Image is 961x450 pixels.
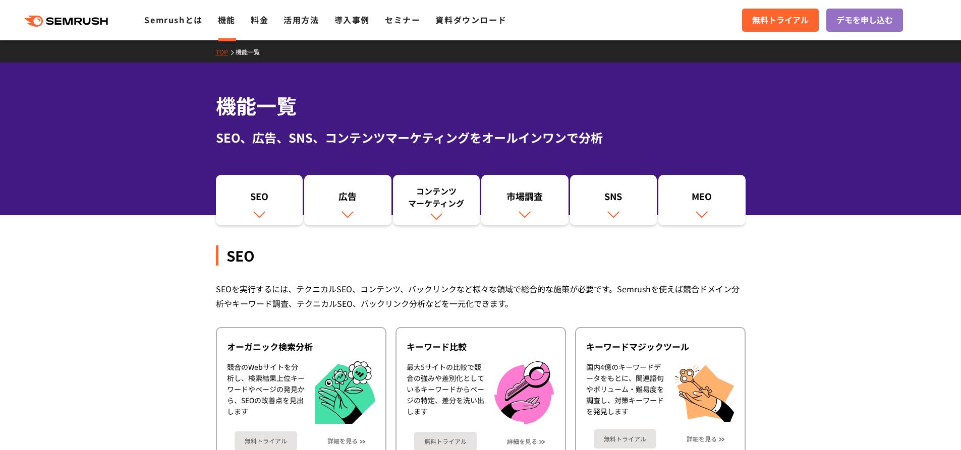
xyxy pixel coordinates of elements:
[407,341,555,353] div: キーワード比較
[385,14,420,26] a: セミナー
[494,361,554,424] img: キーワード比較
[227,341,375,353] div: オーガニック検索分析
[216,91,746,120] h1: 機能一覧
[216,245,746,266] div: SEO
[575,190,652,207] div: SNS
[586,361,664,422] div: 国内4億のキーワードデータをもとに、関連語句やボリューム・難易度を調査し、対策キーワードを発見します
[398,185,475,209] div: コンテンツ マーケティング
[594,429,656,448] a: 無料トライアル
[216,175,303,225] a: SEO
[393,175,480,225] a: コンテンツマーケティング
[334,14,370,26] a: 導入事例
[586,341,734,353] div: キーワードマジックツール
[221,190,298,207] div: SEO
[284,14,319,26] a: 活用方法
[236,47,267,56] a: 機能一覧
[216,47,236,56] a: TOP
[435,14,506,26] a: 資料ダウンロード
[218,14,236,26] a: 機能
[309,190,386,207] div: 広告
[251,14,268,26] a: 料金
[304,175,391,225] a: 広告
[826,9,903,32] a: デモを申し込む
[663,190,741,207] div: MEO
[407,361,484,424] div: 最大5サイトの比較で競合の強みや差別化としているキーワードからページの特定、差分を洗い出します
[216,282,746,311] div: SEOを実行するには、テクニカルSEO、コンテンツ、バックリンクなど様々な領域で総合的な施策が必要です。Semrushを使えば競合ドメイン分析やキーワード調査、テクニカルSEO、バックリンク分析...
[227,361,305,424] div: 競合のWebサイトを分析し、検索結果上位キーワードやページの発見から、SEOの改善点を見出します
[570,175,657,225] a: SNS
[674,361,734,422] img: キーワードマジックツール
[144,14,202,26] a: Semrushとは
[836,14,893,27] span: デモを申し込む
[752,14,809,27] span: 無料トライアル
[486,190,563,207] div: 市場調査
[216,128,746,147] div: SEO、広告、SNS、コンテンツマーケティングをオールインワンで分析
[742,9,819,32] a: 無料トライアル
[507,438,537,445] a: 詳細を見る
[327,437,358,444] a: 詳細を見る
[658,175,746,225] a: MEO
[687,435,717,442] a: 詳細を見る
[315,361,375,424] img: オーガニック検索分析
[481,175,569,225] a: 市場調査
